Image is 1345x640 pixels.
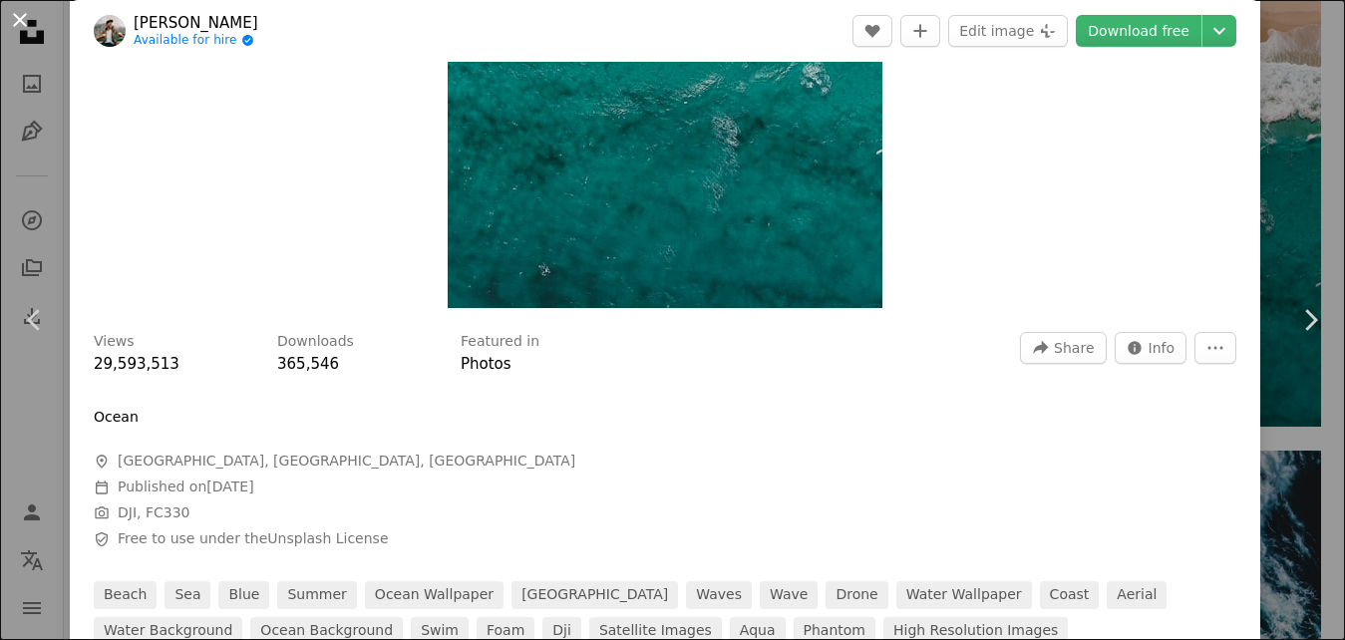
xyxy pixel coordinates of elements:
span: Share [1054,333,1094,363]
a: aerial [1107,581,1167,609]
a: drone [826,581,887,609]
a: Photos [461,355,511,373]
a: blue [218,581,269,609]
span: [GEOGRAPHIC_DATA], [GEOGRAPHIC_DATA], [GEOGRAPHIC_DATA] [118,452,575,472]
a: water wallpaper [896,581,1032,609]
h3: Featured in [461,332,539,352]
a: sea [165,581,210,609]
h3: Views [94,332,135,352]
a: Available for hire [134,33,258,49]
a: [GEOGRAPHIC_DATA] [511,581,678,609]
a: Download free [1076,15,1201,47]
span: 365,546 [277,355,339,373]
a: [PERSON_NAME] [134,13,258,33]
a: Unsplash License [267,530,388,546]
button: Add to Collection [900,15,940,47]
span: Published on [118,479,254,494]
a: ocean wallpaper [365,581,504,609]
img: Go to Joel Vodell's profile [94,15,126,47]
a: wave [760,581,818,609]
a: coast [1040,581,1100,609]
span: Info [1149,333,1176,363]
p: Ocean [94,408,139,428]
button: Share this image [1020,332,1106,364]
a: waves [686,581,752,609]
button: More Actions [1194,332,1236,364]
a: Next [1275,224,1345,416]
button: Like [852,15,892,47]
button: Choose download size [1202,15,1236,47]
a: beach [94,581,157,609]
button: Edit image [948,15,1068,47]
span: Free to use under the [118,529,389,549]
button: Stats about this image [1115,332,1187,364]
time: December 18, 2017 at 12:33:39 AM GMT+1 [206,479,253,494]
h3: Downloads [277,332,354,352]
button: DJI, FC330 [118,503,190,523]
a: summer [277,581,356,609]
span: 29,593,513 [94,355,179,373]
